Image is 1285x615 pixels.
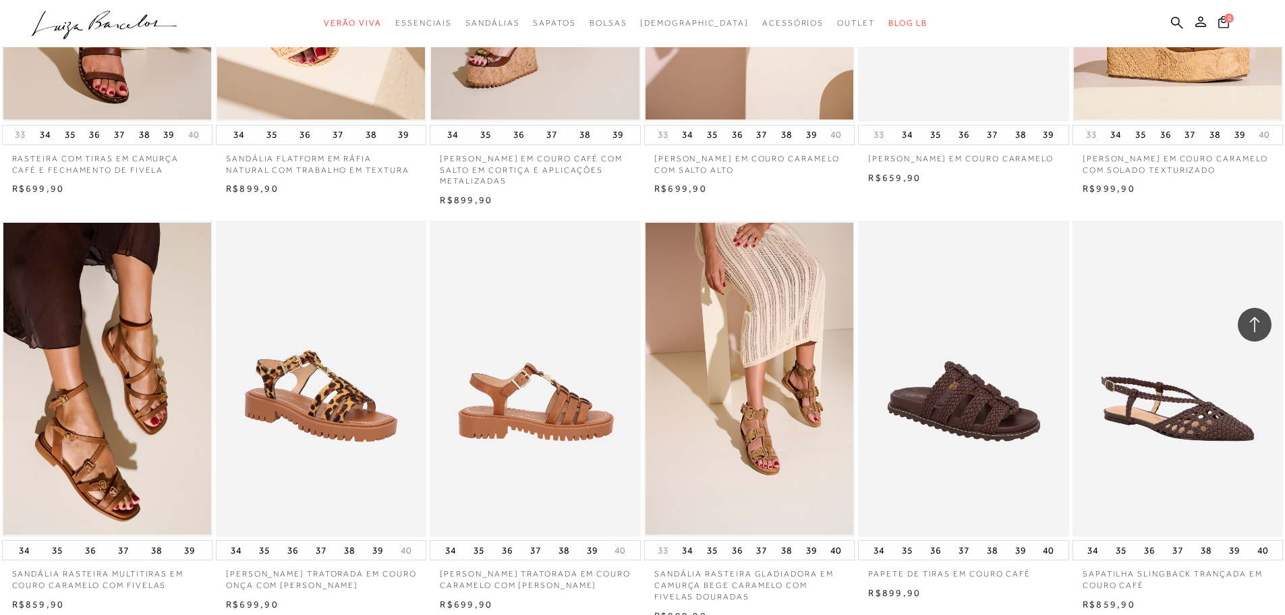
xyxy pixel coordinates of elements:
[554,541,573,560] button: 38
[3,223,211,535] a: SANDÁLIA RASTEIRA MULTITIRAS EM COURO CARAMELO COM FIVELAS SANDÁLIA RASTEIRA MULTITIRAS EM COURO ...
[368,541,387,560] button: 39
[180,541,199,560] button: 39
[802,541,821,560] button: 39
[312,541,331,560] button: 37
[1131,126,1150,144] button: 35
[1074,223,1282,535] a: SAPATILHA SLINGBACK TRANÇADA EM COURO CAFÉ SAPATILHA SLINGBACK TRANÇADA EM COURO CAFÉ
[440,599,492,610] span: R$699,90
[262,126,281,144] button: 35
[498,541,517,560] button: 36
[135,126,154,144] button: 38
[465,11,519,36] a: categoryNavScreenReaderText
[583,541,602,560] button: 39
[2,560,212,591] a: SANDÁLIA RASTEIRA MULTITIRAS EM COURO CARAMELO COM FIVELAS
[644,560,855,602] a: SANDÁLIA RASTEIRA GLADIADORA EM CAMURÇA BEGE CARAMELO COM FIVELAS DOURADAS
[443,126,462,144] button: 34
[1168,541,1187,560] button: 37
[752,541,771,560] button: 37
[1083,183,1135,194] span: R$999,90
[509,126,528,144] button: 36
[898,541,917,560] button: 35
[1106,126,1125,144] button: 34
[983,126,1002,144] button: 37
[216,145,426,176] p: SANDÁLIA FLATFORM EM RÁFIA NATURAL COM TRABALHO EM TEXTURA
[1205,126,1224,144] button: 38
[1214,15,1233,33] button: 0
[888,11,927,36] a: BLOG LB
[640,11,749,36] a: noSubCategoriesText
[654,183,707,194] span: R$699,90
[608,126,627,144] button: 39
[983,541,1002,560] button: 38
[1224,14,1234,23] span: 0
[728,126,747,144] button: 36
[1255,128,1274,141] button: 40
[858,560,1068,580] p: PAPETE DE TIRAS EM COURO CAFÉ
[1039,126,1058,144] button: 39
[430,560,640,591] a: [PERSON_NAME] TRATORADA EM COURO CARAMELO COM [PERSON_NAME]
[575,126,594,144] button: 38
[2,145,212,176] a: RASTEIRA COM TIRAS EM CAMURÇA CAFÉ E FECHAMENTO DE FIVELA
[1074,223,1282,535] img: SAPATILHA SLINGBACK TRANÇADA EM COURO CAFÉ
[1073,560,1283,591] a: SAPATILHA SLINGBACK TRANÇADA EM COURO CAFÉ
[898,126,917,144] button: 34
[340,541,359,560] button: 38
[646,223,853,535] img: SANDÁLIA RASTEIRA GLADIADORA EM CAMURÇA BEGE CARAMELO COM FIVELAS DOURADAS
[1083,599,1135,610] span: R$859,90
[926,126,945,144] button: 35
[837,11,875,36] a: categoryNavScreenReaderText
[752,126,771,144] button: 37
[654,128,673,141] button: 33
[1011,126,1030,144] button: 38
[362,126,380,144] button: 38
[728,541,747,560] button: 36
[469,541,488,560] button: 35
[61,126,80,144] button: 35
[762,18,824,28] span: Acessórios
[216,560,426,591] a: [PERSON_NAME] TRATORADA EM COURO ONÇA COM [PERSON_NAME]
[888,18,927,28] span: BLOG LB
[295,126,314,144] button: 36
[646,223,853,535] a: SANDÁLIA RASTEIRA GLADIADORA EM CAMURÇA BEGE CARAMELO COM FIVELAS DOURADAS SANDÁLIA RASTEIRA GLAD...
[1197,541,1216,560] button: 38
[654,544,673,557] button: 33
[440,194,492,205] span: R$899,90
[229,126,248,144] button: 34
[1180,126,1199,144] button: 37
[762,11,824,36] a: categoryNavScreenReaderText
[826,128,845,141] button: 40
[954,541,973,560] button: 37
[324,18,382,28] span: Verão Viva
[226,183,279,194] span: R$899,90
[226,599,279,610] span: R$699,90
[869,128,888,141] button: 33
[395,11,452,36] a: categoryNavScreenReaderText
[837,18,875,28] span: Outlet
[858,145,1068,165] a: [PERSON_NAME] EM COURO CARAMELO
[36,126,55,144] button: 34
[465,18,519,28] span: Sandálias
[1225,541,1244,560] button: 39
[610,544,629,557] button: 40
[926,541,945,560] button: 36
[703,126,722,144] button: 35
[703,541,722,560] button: 35
[1083,541,1102,560] button: 34
[954,126,973,144] button: 36
[802,126,821,144] button: 39
[859,223,1067,535] img: PAPETE DE TIRAS EM COURO CAFÉ
[48,541,67,560] button: 35
[324,11,382,36] a: categoryNavScreenReaderText
[542,126,561,144] button: 37
[11,128,30,141] button: 33
[217,223,425,535] a: SANDÁLIA TRATORADA EM COURO ONÇA COM SPIKE SANDÁLIA TRATORADA EM COURO ONÇA COM SPIKE
[1140,541,1159,560] button: 36
[3,223,211,535] img: SANDÁLIA RASTEIRA MULTITIRAS EM COURO CARAMELO COM FIVELAS
[430,145,640,187] p: [PERSON_NAME] EM COURO CAFÉ COM SALTO EM CORTIÇA E APLICAÇÕES METALIZADAS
